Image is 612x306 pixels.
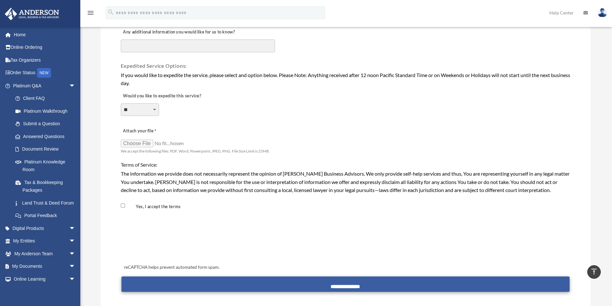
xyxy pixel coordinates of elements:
[107,9,114,16] i: search
[4,247,85,260] a: My Anderson Teamarrow_drop_down
[121,127,185,136] label: Attach your file
[9,209,85,222] a: Portal Feedback
[37,68,51,78] div: NEW
[121,92,203,101] label: Would you like to expedite this service?
[9,143,82,156] a: Document Review
[4,66,85,80] a: Order StatusNEW
[121,170,570,194] div: The information we provide does not necessarily represent the opinion of [PERSON_NAME] Business A...
[87,9,94,17] i: menu
[9,105,85,118] a: Platinum Walkthrough
[69,273,82,286] span: arrow_drop_down
[126,204,183,210] label: Yes, I accept the terms
[9,197,85,209] a: Land Trust & Deed Forum
[4,79,85,92] a: Platinum Q&Aarrow_drop_down
[4,260,85,273] a: My Documentsarrow_drop_down
[4,273,85,285] a: Online Learningarrow_drop_down
[9,118,85,130] a: Submit a Question
[598,8,607,17] img: User Pic
[590,268,598,275] i: vertical_align_top
[4,28,85,41] a: Home
[121,161,570,168] h4: Terms of Service:
[4,235,85,248] a: My Entitiesarrow_drop_down
[4,41,85,54] a: Online Ordering
[587,265,601,279] a: vertical_align_top
[69,235,82,248] span: arrow_drop_down
[4,222,85,235] a: Digital Productsarrow_drop_down
[4,54,85,66] a: Tax Organizers
[69,222,82,235] span: arrow_drop_down
[9,155,85,176] a: Platinum Knowledge Room
[69,79,82,92] span: arrow_drop_down
[87,11,94,17] a: menu
[121,28,237,37] label: Any additional information you would like for us to know?
[121,63,187,69] span: Expedited Service Options:
[121,149,270,153] span: We accept the following files: PDF, Word, Powerpoint, JPEG, PNG. File Size Limit is 25MB.
[3,8,61,20] img: Anderson Advisors Platinum Portal
[9,176,85,197] a: Tax & Bookkeeping Packages
[9,130,85,143] a: Answered Questions
[69,260,82,273] span: arrow_drop_down
[121,264,570,271] div: reCAPTCHA helps prevent automated form spam.
[122,226,220,251] iframe: reCAPTCHA
[69,247,82,260] span: arrow_drop_down
[121,71,570,87] div: If you would like to expedite the service, please select and option below. Please Note: Anything ...
[9,92,85,105] a: Client FAQ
